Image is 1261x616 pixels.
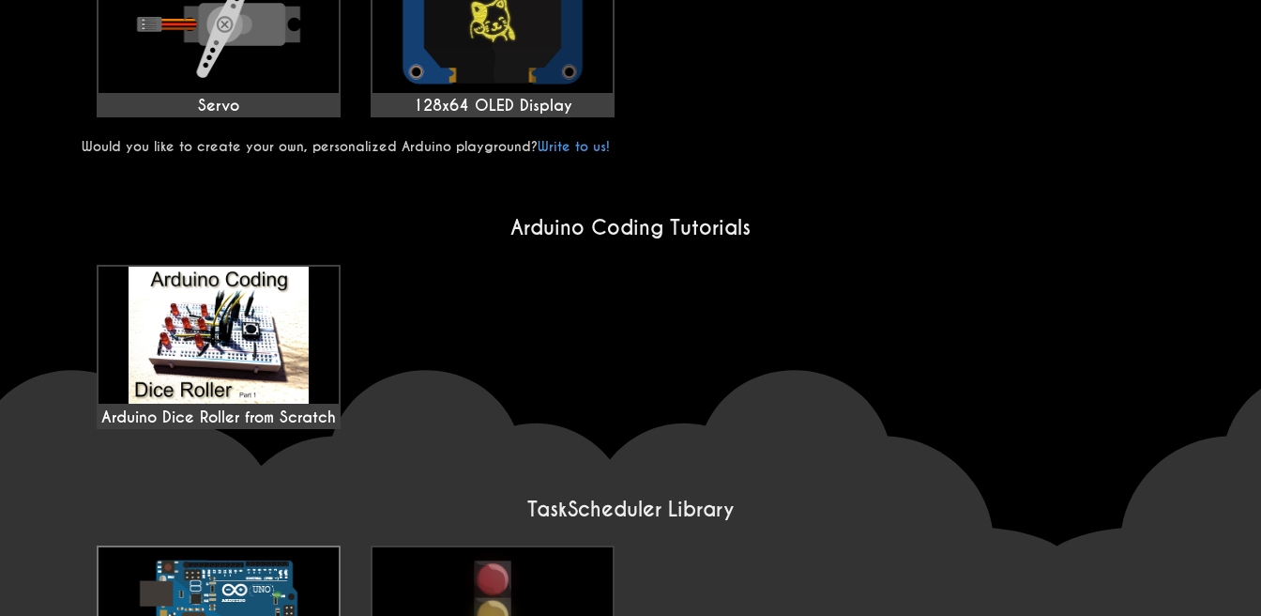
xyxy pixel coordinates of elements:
div: Servo [99,97,339,115]
a: Arduino Dice Roller from Scratch [97,265,341,429]
a: Write to us! [538,138,610,155]
div: Arduino Dice Roller from Scratch [99,267,339,427]
div: 128x64 OLED Display [372,97,613,115]
h2: TaskScheduler Library [82,497,1179,522]
p: Would you like to create your own, personalized Arduino playground? [82,138,1179,155]
img: maxresdefault.jpg [99,267,339,404]
h2: Arduino Coding Tutorials [82,215,1179,240]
